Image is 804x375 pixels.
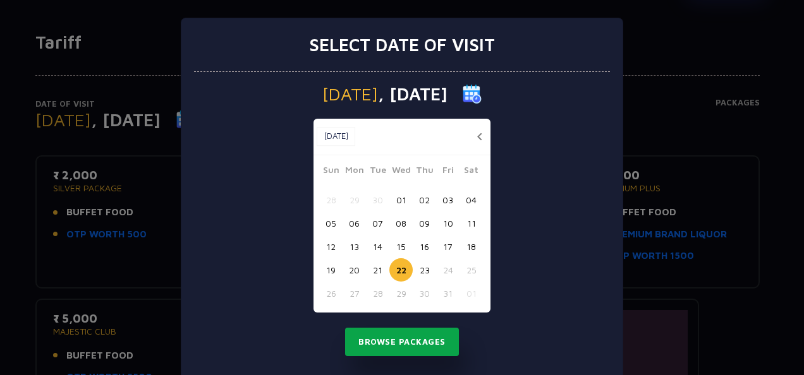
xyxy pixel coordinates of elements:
button: 04 [460,188,483,211]
button: 30 [413,282,436,305]
button: 16 [413,235,436,258]
button: 13 [343,235,366,258]
span: [DATE] [322,85,378,103]
button: 01 [389,188,413,211]
button: 12 [319,235,343,258]
span: Sun [319,163,343,181]
button: 27 [343,282,366,305]
button: 11 [460,211,483,235]
button: 17 [436,235,460,258]
h3: Select date of visit [309,34,495,56]
button: 30 [366,188,389,211]
span: , [DATE] [378,85,448,103]
img: calender icon [463,85,482,104]
button: 08 [389,211,413,235]
button: 31 [436,282,460,305]
span: Sat [460,163,483,181]
button: 29 [389,282,413,305]
button: 15 [389,235,413,258]
span: Tue [366,163,389,181]
button: 19 [319,258,343,282]
button: 25 [460,258,483,282]
button: 23 [413,258,436,282]
button: 14 [366,235,389,258]
span: Thu [413,163,436,181]
button: 01 [460,282,483,305]
button: 28 [319,188,343,211]
button: 21 [366,258,389,282]
button: 24 [436,258,460,282]
span: Wed [389,163,413,181]
button: 07 [366,211,389,235]
button: 20 [343,258,366,282]
button: 03 [436,188,460,211]
button: 10 [436,211,460,235]
button: 09 [413,211,436,235]
button: 06 [343,211,366,235]
button: 22 [389,258,413,282]
button: 29 [343,188,366,211]
button: [DATE] [317,127,355,146]
span: Fri [436,163,460,181]
button: 28 [366,282,389,305]
button: 05 [319,211,343,235]
span: Mon [343,163,366,181]
button: 02 [413,188,436,211]
button: 26 [319,282,343,305]
button: Browse Packages [345,328,459,357]
button: 18 [460,235,483,258]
